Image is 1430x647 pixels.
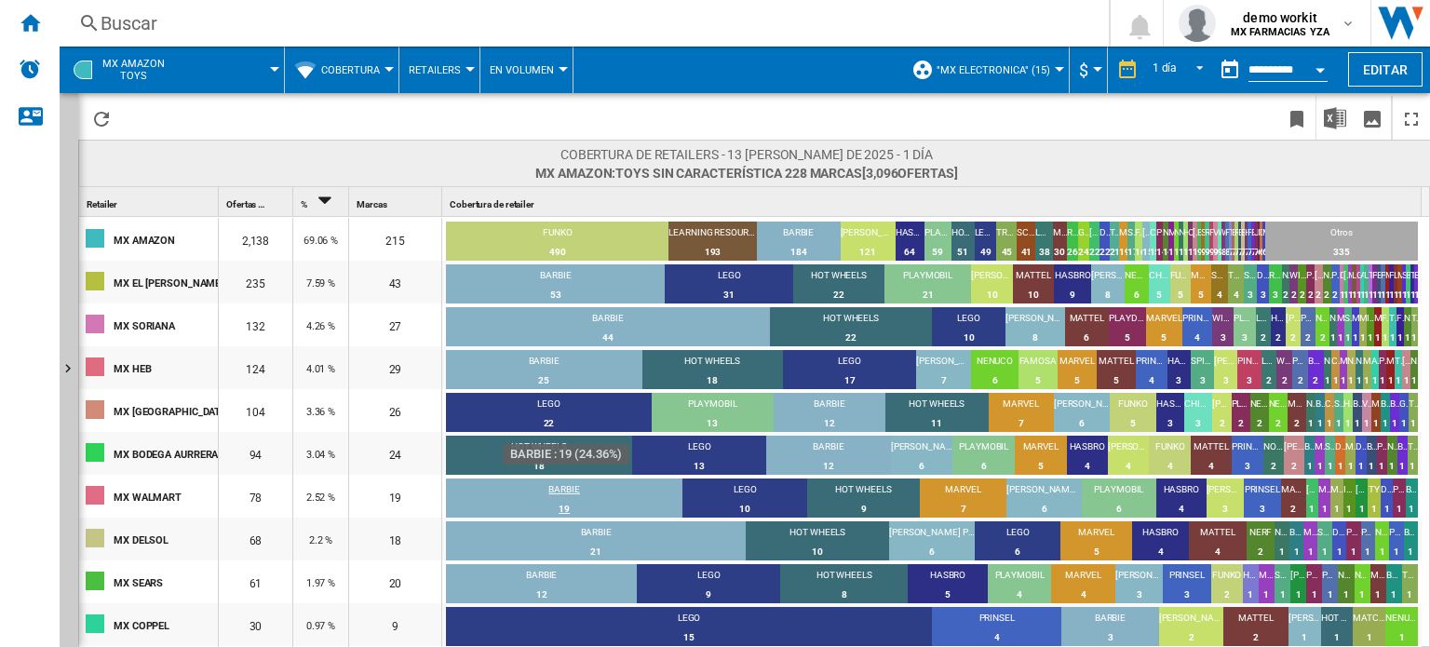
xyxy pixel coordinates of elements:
[1125,264,1150,307] td: NENUCO : 6 (2.55%)
[1079,47,1098,93] button: $
[770,307,932,350] td: HOT WHEELS : 22 (16.67%)
[1335,436,1345,479] td: DC COMICS : 1 (1.06%)
[1212,307,1234,350] td: WIZARDING WORLD : 3 (2.27%)
[1356,436,1366,479] td: DISNEY : 1 (1.06%)
[911,47,1059,93] div: "MX ELECTRONICA" (15)
[1149,264,1169,307] td: CHICCO : 5 (2.13%)
[1281,479,1306,521] td: MATTEL : 2 (2.56%)
[1091,264,1124,307] td: FISHER PRICE : 8 (3.4%)
[989,393,1054,436] td: MARVEL : 7 (6.73%)
[1387,436,1397,479] td: NERF : 1 (1.06%)
[1248,222,1250,264] td: PRINSEL : 7 (0.33%)
[1329,307,1337,350] td: NOVELTY : 1 (0.76%)
[1156,393,1184,436] td: HASBRO : 3 (2.88%)
[1241,222,1244,264] td: B TOYS : 7 (0.33%)
[1006,479,1081,521] td: FISHER PRICE : 6 (7.69%)
[1258,222,1261,264] td: NA NA NA SURPRISE : 6 (0.28%)
[1019,350,1058,393] td: FAMOSA : 5 (4.03%)
[665,264,793,307] td: LEGO : 31 (13.19%)
[1231,26,1329,38] b: MX FARMACIAS YZA
[1257,264,1269,307] td: DISNEY : 3 (1.28%)
[69,47,275,93] div: MX AMAZONToys
[1136,350,1167,393] td: PRINSEL : 4 (3.23%)
[1404,521,1418,564] td: BABY ALIVE : 1 (1.47%)
[1389,521,1403,564] td: PRINSEL : 1 (1.47%)
[916,350,971,393] td: FISHER PRICE : 7 (5.65%)
[1374,307,1382,350] td: MONSTER JAM : 1 (0.76%)
[353,187,441,216] div: Marcas Sort None
[1324,107,1346,129] img: excel-24x24.png
[301,199,307,209] span: %
[884,264,971,307] td: PLAYMOBIL : 21 (8.94%)
[1381,393,1390,436] td: BABY ALIVE : 1 (0.96%)
[1306,393,1315,436] td: NOVELTY : 1 (0.96%)
[780,564,908,607] td: HOT WHEELS : 8 (13.11%)
[357,199,386,209] span: Marcas
[446,393,652,436] td: LEGO : 22 (21.15%)
[1340,264,1343,307] td: DISNEY PRINCESS : 1 (0.43%)
[952,436,1015,479] td: PLAYMOBIL : 6 (6.38%)
[1346,521,1360,564] td: PLAYDOH : 1 (1.47%)
[1269,393,1288,436] td: NENUCO : 2 (1.92%)
[1260,222,1262,264] td: DC COMICS : 6 (0.28%)
[1286,307,1301,350] td: MELISSA AND DOUG : 2 (1.52%)
[1352,307,1359,350] td: MERMAZE MERMAIDZ : 1 (0.76%)
[1375,521,1389,564] td: NENUCO : 1 (1.47%)
[1188,222,1193,264] td: OSMO : 10 (0.47%)
[1082,479,1156,521] td: PLAYMOBIL : 6 (7.69%)
[1284,436,1304,479] td: POLLY POCKET : 2 (2.13%)
[682,479,807,521] td: LEGO : 10 (12.82%)
[1306,264,1315,307] td: PLAYDOH : 2 (0.85%)
[1213,222,1217,264] td: VTECH : 9 (0.42%)
[757,222,841,264] td: BARBIE : 184 (8.61%)
[1364,264,1368,307] td: LIBELLUD : 1 (0.43%)
[1097,350,1136,393] td: MATTEL : 5 (4.03%)
[1347,350,1355,393] td: NINTENDO : 1 (0.81%)
[1231,8,1329,27] span: demo workit
[1221,222,1225,264] td: WIZARDING WORLD : 8 (0.37%)
[1115,564,1163,607] td: FISHER PRICE : 3 (4.92%)
[971,350,1019,393] td: NENUCO : 6 (4.84%)
[1303,521,1317,564] td: MEGA BLOKS : 1 (1.47%)
[490,47,563,93] div: En volumen
[1406,479,1418,521] td: BABY ALIVE : 1 (1.28%)
[1372,264,1376,307] td: POKEMON : 1 (0.43%)
[937,64,1050,76] span: "MX ELECTRONICA" (15)
[1035,222,1053,264] td: LOL SURPRISE : 38 (1.78%)
[1368,479,1380,521] td: TY : 1 (1.28%)
[1298,264,1306,307] td: IMAGINEXT : 2 (0.85%)
[1355,564,1370,607] td: NENUCO : 1 (1.64%)
[1146,307,1183,350] td: MARVEL : 5 (3.79%)
[1289,521,1303,564] td: BATMAN : 1 (1.47%)
[19,58,41,80] img: alerts-logo.svg
[1191,264,1211,307] td: MARVEL : 5 (2.13%)
[1402,350,1410,393] td: POLLY POCKET : 1 (0.81%)
[1191,436,1232,479] td: MATTEL : 4 (4.26%)
[1367,436,1377,479] td: BANDAI : 1 (1.06%)
[1394,264,1397,307] td: LITTLE TIKES : 1 (0.43%)
[1290,564,1306,607] td: NANCY : 1 (1.64%)
[1385,264,1389,307] td: MONSTER JAM : 1 (0.43%)
[1356,264,1360,307] td: GEOSAFARI : 1 (0.43%)
[1359,307,1367,350] td: MATCHBOX : 1 (0.76%)
[1127,222,1135,264] td: SPIN MASTER : 17 (0.8%)
[1356,479,1368,521] td: NANCY : 1 (1.28%)
[1395,350,1402,393] td: THE SIMPSONS : 1 (0.81%)
[1289,264,1298,307] td: WIZARDING WORLD : 2 (0.85%)
[1261,350,1277,393] td: LOL SURPRISE : 2 (1.61%)
[1301,307,1315,350] td: PAW PATROL : 2 (1.52%)
[1017,222,1035,264] td: SCHLEICH : 41 (1.92%)
[637,564,780,607] td: LEGO : 9 (14.75%)
[1325,393,1334,436] td: CATAN : 1 (0.96%)
[896,222,924,264] td: HASBRO : 64 (2.99%)
[975,521,1060,564] td: LEGO : 6 (8.82%)
[1229,222,1232,264] td: THINKFUN : 7 (0.33%)
[1148,55,1211,86] md-select: REPORTS.WIZARD.STEPS.REPORT.STEPS.REPORT_OPTIONS.PERIOD: 1 día
[1371,393,1381,436] td: MAGIC : 1 (0.96%)
[1408,436,1418,479] td: TRANSFORMERS : 1 (1.06%)
[1228,264,1245,307] td: TRANSFORMERS : 4 (1.7%)
[1331,264,1340,307] td: PRINSEL : 2 (0.85%)
[891,436,953,479] td: FISHER PRICE : 6 (6.38%)
[1211,564,1243,607] td: FUNKO : 2 (3.28%)
[1218,222,1221,264] td: WILD REPUBLIC : 9 (0.42%)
